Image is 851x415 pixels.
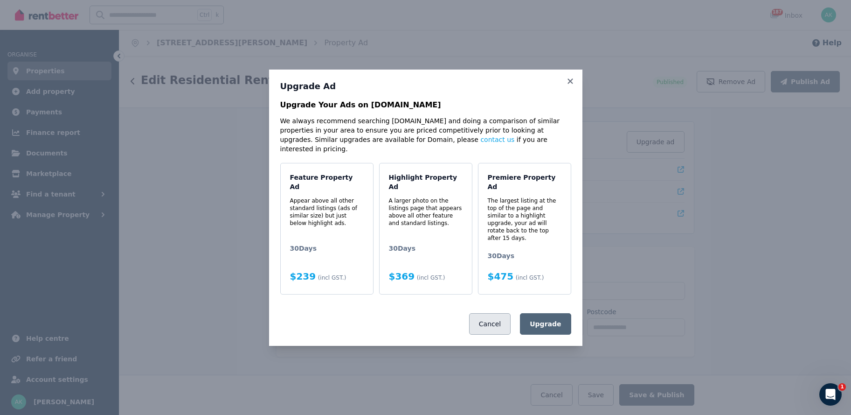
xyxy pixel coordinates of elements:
[290,173,364,191] h4: Feature Property Ad
[290,271,316,282] span: $239
[280,116,571,154] p: We always recommend searching [DOMAIN_NAME] and doing a comparison of similar properties in your ...
[516,274,544,281] span: (incl GST.)
[838,383,846,391] span: 1
[290,197,364,227] p: Appear above all other standard listings (ads of similar size) but just below highlight ads.
[469,313,511,335] button: Cancel
[488,271,514,282] span: $475
[480,136,514,143] a: contact us
[488,251,561,260] span: 30 Days
[389,173,463,191] h4: Highlight Property Ad
[520,313,571,335] button: Upgrade
[488,173,561,191] h4: Premiere Property Ad
[389,197,463,227] p: A larger photo on the listings page that appears above all other feature and standard listings.
[389,244,463,253] span: 30 Days
[290,244,364,253] span: 30 Days
[280,99,571,111] p: Upgrade Your Ads on [DOMAIN_NAME]
[280,81,571,92] h3: Upgrade Ad
[417,274,445,281] span: (incl GST.)
[318,274,346,281] span: (incl GST.)
[389,271,415,282] span: $369
[819,383,842,406] iframe: Intercom live chat
[488,197,561,242] p: The largest listing at the top of the page and similar to a highlight upgrade, your ad will rotat...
